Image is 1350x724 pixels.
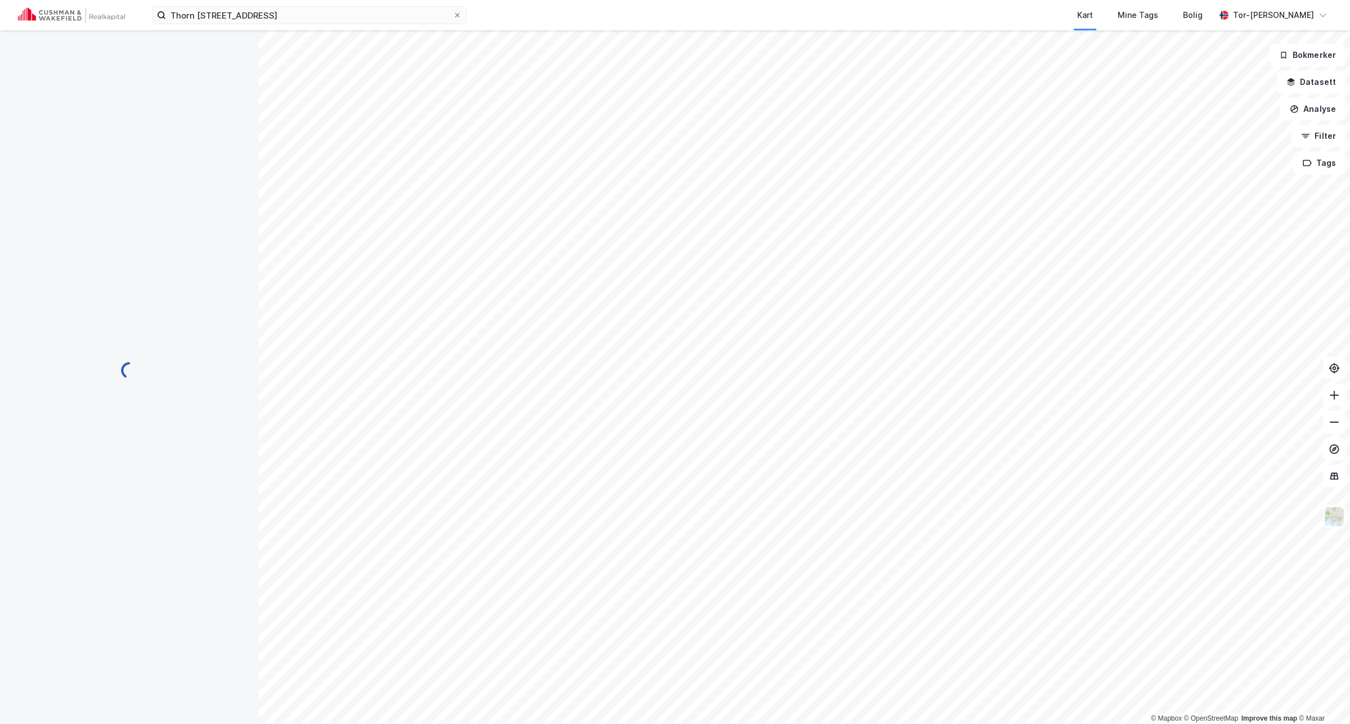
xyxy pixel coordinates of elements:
[166,7,453,24] input: Søk på adresse, matrikkel, gårdeiere, leietakere eller personer
[1151,714,1182,722] a: Mapbox
[1291,125,1345,147] button: Filter
[18,7,125,23] img: cushman-wakefield-realkapital-logo.202ea83816669bd177139c58696a8fa1.svg
[1233,8,1314,22] div: Tor-[PERSON_NAME]
[1277,71,1345,93] button: Datasett
[120,361,138,379] img: spinner.a6d8c91a73a9ac5275cf975e30b51cfb.svg
[1270,44,1345,66] button: Bokmerker
[1293,152,1345,174] button: Tags
[1294,670,1350,724] iframe: Chat Widget
[1118,8,1158,22] div: Mine Tags
[1280,98,1345,120] button: Analyse
[1324,506,1345,527] img: Z
[1077,8,1093,22] div: Kart
[1241,714,1297,722] a: Improve this map
[1294,670,1350,724] div: Kontrollprogram for chat
[1183,8,1203,22] div: Bolig
[1184,714,1239,722] a: OpenStreetMap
